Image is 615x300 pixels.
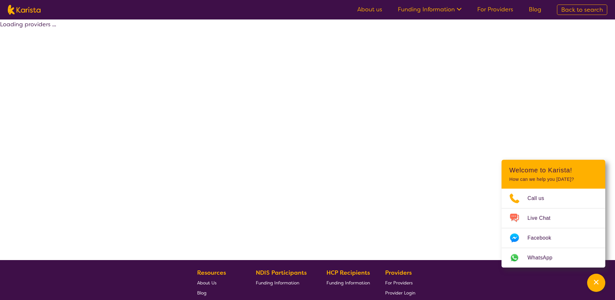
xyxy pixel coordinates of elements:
span: Funding Information [256,280,299,286]
span: Blog [197,290,207,296]
a: Funding Information [326,278,370,288]
span: WhatsApp [527,253,560,263]
span: Back to search [561,6,603,14]
a: Web link opens in a new tab. [502,248,605,268]
span: About Us [197,280,217,286]
a: Funding Information [398,6,462,13]
span: Live Chat [527,213,558,223]
span: For Providers [385,280,413,286]
span: Provider Login [385,290,415,296]
a: Funding Information [256,278,312,288]
a: For Providers [477,6,513,13]
a: Back to search [557,5,607,15]
a: For Providers [385,278,415,288]
b: Resources [197,269,226,277]
button: Channel Menu [587,274,605,292]
a: Blog [197,288,241,298]
b: HCP Recipients [326,269,370,277]
b: NDIS Participants [256,269,307,277]
ul: Choose channel [502,189,605,268]
div: Channel Menu [502,160,605,268]
a: Provider Login [385,288,415,298]
span: Funding Information [326,280,370,286]
a: About us [357,6,382,13]
span: Facebook [527,233,559,243]
h2: Welcome to Karista! [509,166,597,174]
a: Blog [529,6,541,13]
b: Providers [385,269,412,277]
span: Call us [527,194,552,203]
a: About Us [197,278,241,288]
img: Karista logo [8,5,41,15]
p: How can we help you [DATE]? [509,177,597,182]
